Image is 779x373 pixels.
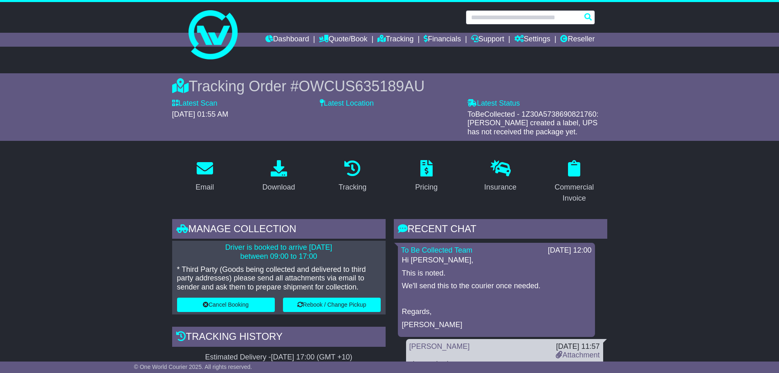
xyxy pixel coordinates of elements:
[319,33,367,47] a: Quote/Book
[548,246,592,255] div: [DATE] 12:00
[299,78,424,95] span: OWCUS635189AU
[195,182,214,193] div: Email
[402,256,591,265] p: Hi [PERSON_NAME],
[283,298,381,312] button: Rebook / Change Pickup
[262,182,295,193] div: Download
[190,157,219,196] a: Email
[410,157,443,196] a: Pricing
[541,157,607,207] a: Commercial Invoice
[424,33,461,47] a: Financials
[172,99,218,108] label: Latest Scan
[172,110,229,118] span: [DATE] 01:55 AM
[409,342,470,350] a: [PERSON_NAME]
[556,342,599,351] div: [DATE] 11:57
[479,157,522,196] a: Insurance
[172,327,386,349] div: Tracking history
[177,265,381,292] p: * Third Party (Goods being collected and delivered to third party addresses) please send all atta...
[484,182,516,193] div: Insurance
[560,33,595,47] a: Reseller
[177,243,381,261] p: Driver is booked to arrive [DATE] between 09:00 to 17:00
[134,364,252,370] span: © One World Courier 2025. All rights reserved.
[401,246,473,254] a: To Be Collected Team
[257,157,300,196] a: Download
[467,99,520,108] label: Latest Status
[394,219,607,241] div: RECENT CHAT
[467,110,598,136] span: ToBeCollected - 1Z30A5738690821760: [PERSON_NAME] created a label, UPS has not received the packa...
[402,307,591,316] p: Regards,
[333,157,372,196] a: Tracking
[547,182,602,204] div: Commercial Invoice
[172,77,607,95] div: Tracking Order #
[402,282,591,291] p: We'll send this to the courier once needed.
[514,33,550,47] a: Settings
[402,321,591,330] p: [PERSON_NAME]
[172,219,386,241] div: Manage collection
[377,33,413,47] a: Tracking
[409,360,600,369] div: civ attached
[556,351,599,359] a: Attachment
[471,33,504,47] a: Support
[177,298,275,312] button: Cancel Booking
[320,99,374,108] label: Latest Location
[415,182,438,193] div: Pricing
[402,269,591,278] p: This is noted.
[172,353,386,362] div: Estimated Delivery -
[339,182,366,193] div: Tracking
[265,33,309,47] a: Dashboard
[271,353,352,362] div: [DATE] 17:00 (GMT +10)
